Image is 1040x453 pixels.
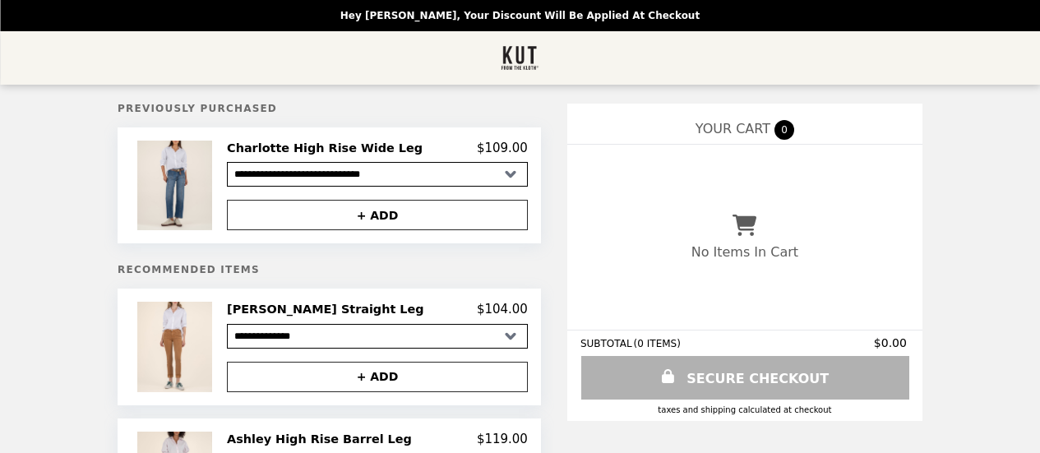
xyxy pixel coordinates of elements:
span: YOUR CART [696,121,770,136]
p: Hey [PERSON_NAME], your discount will be applied at checkout [340,10,700,21]
h2: Charlotte High Rise Wide Leg [227,141,429,155]
h2: [PERSON_NAME] Straight Leg [227,302,430,317]
span: SUBTOTAL [580,338,634,349]
img: Charlotte High Rise Wide Leg [137,141,216,230]
select: Select a product variant [227,324,528,349]
img: Amy Crop Straight Leg [137,302,216,391]
select: Select a product variant [227,162,528,187]
div: Taxes and Shipping calculated at checkout [580,405,909,414]
p: $104.00 [477,302,528,317]
img: Brand Logo [501,41,539,75]
p: No Items In Cart [691,244,798,260]
h5: Recommended Items [118,264,541,275]
button: + ADD [227,200,528,230]
span: $0.00 [874,336,909,349]
button: + ADD [227,362,528,392]
span: 0 [774,120,794,140]
h5: Previously Purchased [118,103,541,114]
p: $119.00 [477,432,528,446]
p: $109.00 [477,141,528,155]
span: ( 0 ITEMS ) [634,338,681,349]
h2: Ashley High Rise Barrel Leg [227,432,418,446]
